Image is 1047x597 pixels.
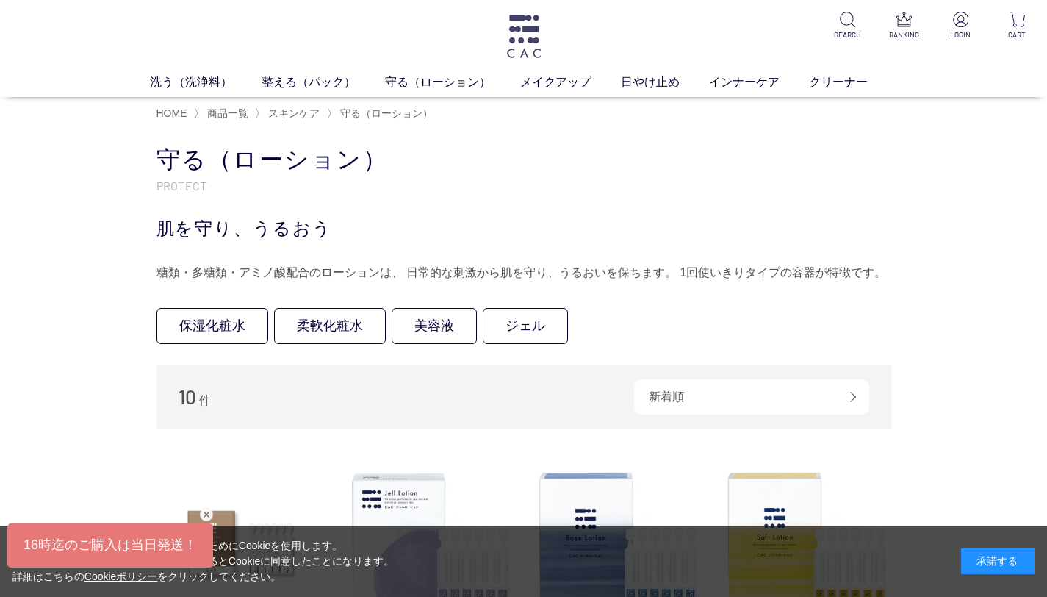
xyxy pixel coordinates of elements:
[634,379,869,415] div: 新着順
[830,29,866,40] p: SEARCH
[886,12,922,40] a: RANKING
[156,308,268,344] a: 保湿化粧水
[204,107,248,119] a: 商品一覧
[392,308,477,344] a: 美容液
[709,73,809,90] a: インナーケア
[179,385,196,408] span: 10
[262,73,385,90] a: 整える（パック）
[999,29,1035,40] p: CART
[327,107,436,121] li: 〉
[194,107,252,121] li: 〉
[156,215,891,242] div: 肌を守り、うるおう
[84,571,158,582] a: Cookieポリシー
[199,394,211,407] span: 件
[274,308,386,344] a: 柔軟化粧水
[340,107,433,119] span: 守る（ローション）
[505,15,543,58] img: logo
[268,107,320,119] span: スキンケア
[943,12,979,40] a: LOGIN
[156,261,891,285] div: 糖類・多糖類・アミノ酸配合のローションは、 日常的な刺激から肌を守り、うるおいを保ちます。 1回使いきりタイプの容器が特徴です。
[943,29,979,40] p: LOGIN
[520,73,620,90] a: メイクアップ
[886,29,922,40] p: RANKING
[337,107,433,119] a: 守る（ローション）
[961,548,1035,574] div: 承諾する
[830,12,866,40] a: SEARCH
[385,73,520,90] a: 守る（ローション）
[207,107,248,119] span: 商品一覧
[156,144,891,176] h1: 守る（ローション）
[999,12,1035,40] a: CART
[255,107,323,121] li: 〉
[621,73,709,90] a: 日やけ止め
[483,308,568,344] a: ジェル
[156,107,187,119] a: HOME
[156,178,891,193] p: PROTECT
[809,73,897,90] a: クリーナー
[265,107,320,119] a: スキンケア
[150,73,262,90] a: 洗う（洗浄料）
